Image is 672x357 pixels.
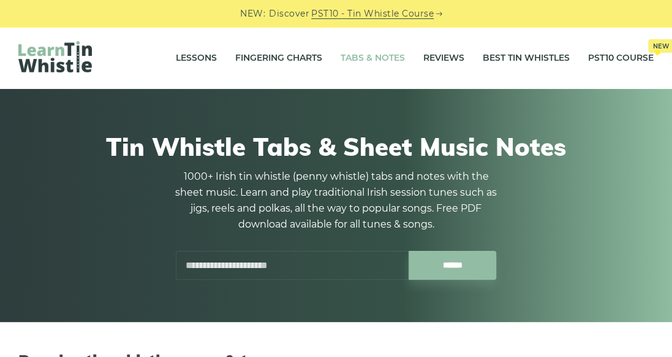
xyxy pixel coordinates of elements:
[176,43,217,74] a: Lessons
[18,41,92,72] img: LearnTinWhistle.com
[588,43,654,74] a: PST10 CourseNew
[171,169,502,232] p: 1000+ Irish tin whistle (penny whistle) tabs and notes with the sheet music. Learn and play tradi...
[25,132,647,161] h1: Tin Whistle Tabs & Sheet Music Notes
[483,43,570,74] a: Best Tin Whistles
[341,43,405,74] a: Tabs & Notes
[235,43,322,74] a: Fingering Charts
[423,43,464,74] a: Reviews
